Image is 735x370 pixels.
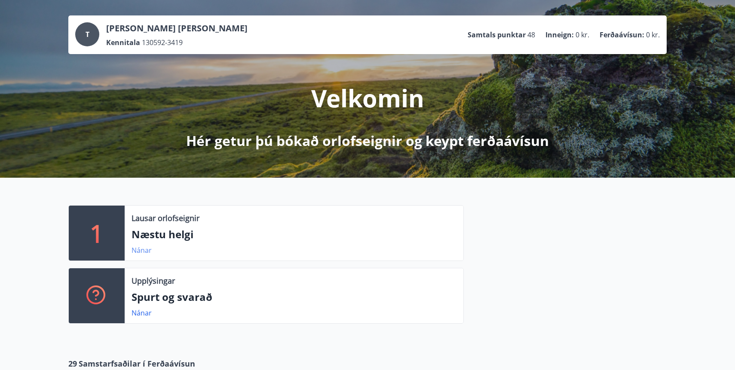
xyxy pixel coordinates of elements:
p: Kennitala [106,38,140,47]
p: Spurt og svarað [132,290,456,304]
span: 130592-3419 [142,38,183,47]
a: Nánar [132,308,152,318]
p: Inneign : [545,30,574,39]
p: Lausar orlofseignir [132,212,199,224]
p: 1 [90,217,104,249]
span: Samstarfsaðilar í Ferðaávísun [79,358,195,369]
p: [PERSON_NAME] [PERSON_NAME] [106,22,248,34]
p: Samtals punktar [468,30,526,39]
span: T [86,30,89,39]
p: Upplýsingar [132,275,175,286]
p: Velkomin [311,82,424,114]
p: Næstu helgi [132,227,456,242]
a: Nánar [132,246,152,255]
span: 0 kr. [646,30,660,39]
span: 0 kr. [576,30,589,39]
p: Hér getur þú bókað orlofseignir og keypt ferðaávísun [186,131,549,150]
p: Ferðaávísun : [600,30,644,39]
span: 48 [527,30,535,39]
span: 29 [68,358,77,369]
